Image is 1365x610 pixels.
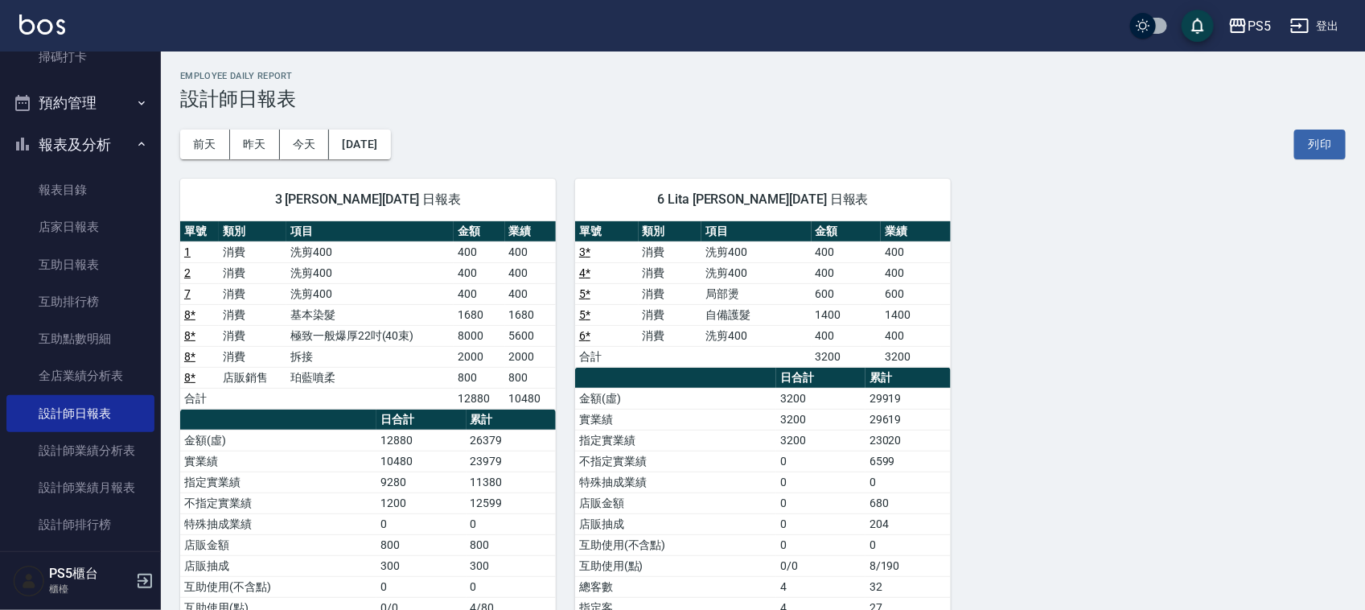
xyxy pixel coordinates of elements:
[286,241,454,262] td: 洗剪400
[881,304,951,325] td: 1400
[881,241,951,262] td: 400
[812,346,882,367] td: 3200
[812,262,882,283] td: 400
[639,325,702,346] td: 消費
[454,388,504,409] td: 12880
[776,409,865,430] td: 3200
[575,472,776,493] td: 特殊抽成業績
[180,451,376,472] td: 實業績
[219,325,286,346] td: 消費
[184,287,191,300] a: 7
[467,472,557,493] td: 11380
[701,221,811,242] th: 項目
[19,14,65,35] img: Logo
[6,171,154,208] a: 報表目錄
[376,576,466,597] td: 0
[776,576,865,597] td: 4
[575,555,776,576] td: 互助使用(點)
[13,565,45,597] img: Person
[6,357,154,394] a: 全店業績分析表
[454,304,504,325] td: 1680
[1182,10,1214,42] button: save
[881,221,951,242] th: 業績
[376,472,466,493] td: 9280
[454,367,504,388] td: 800
[776,388,865,409] td: 3200
[575,534,776,555] td: 互助使用(不含點)
[49,566,131,582] h5: PS5櫃台
[286,304,454,325] td: 基本染髮
[865,534,951,555] td: 0
[286,346,454,367] td: 拆接
[639,241,702,262] td: 消費
[639,283,702,304] td: 消費
[6,82,154,124] button: 預約管理
[701,283,811,304] td: 局部燙
[865,409,951,430] td: 29619
[199,192,537,208] span: 3 [PERSON_NAME][DATE] 日報表
[776,493,865,513] td: 0
[575,221,951,368] table: a dense table
[865,472,951,493] td: 0
[180,430,376,451] td: 金額(虛)
[219,283,286,304] td: 消費
[286,325,454,346] td: 極致一般爆厚22吋(40束)
[865,555,951,576] td: 8/190
[881,346,951,367] td: 3200
[1294,130,1346,159] button: 列印
[376,513,466,534] td: 0
[454,325,504,346] td: 8000
[219,304,286,325] td: 消費
[184,266,191,279] a: 2
[505,346,556,367] td: 2000
[180,493,376,513] td: 不指定實業績
[180,555,376,576] td: 店販抽成
[701,262,811,283] td: 洗剪400
[1284,11,1346,41] button: 登出
[467,555,557,576] td: 300
[505,221,556,242] th: 業績
[776,534,865,555] td: 0
[776,451,865,472] td: 0
[776,513,865,534] td: 0
[812,304,882,325] td: 1400
[454,262,504,283] td: 400
[575,451,776,472] td: 不指定實業績
[230,130,280,159] button: 昨天
[219,241,286,262] td: 消費
[505,388,556,409] td: 10480
[865,513,951,534] td: 204
[639,262,702,283] td: 消費
[575,576,776,597] td: 總客數
[701,241,811,262] td: 洗剪400
[180,513,376,534] td: 特殊抽成業績
[505,262,556,283] td: 400
[575,513,776,534] td: 店販抽成
[329,130,390,159] button: [DATE]
[6,124,154,166] button: 報表及分析
[6,544,154,581] a: 每日收支明細
[881,283,951,304] td: 600
[865,368,951,389] th: 累計
[6,432,154,469] a: 設計師業績分析表
[467,493,557,513] td: 12599
[454,241,504,262] td: 400
[6,283,154,320] a: 互助排行榜
[776,472,865,493] td: 0
[286,262,454,283] td: 洗剪400
[6,320,154,357] a: 互助點數明細
[180,472,376,493] td: 指定實業績
[776,555,865,576] td: 0/0
[776,430,865,451] td: 3200
[180,221,219,242] th: 單號
[812,241,882,262] td: 400
[467,513,557,534] td: 0
[6,395,154,432] a: 設計師日報表
[454,221,504,242] th: 金額
[881,262,951,283] td: 400
[701,325,811,346] td: 洗剪400
[180,388,219,409] td: 合計
[812,325,882,346] td: 400
[865,430,951,451] td: 23020
[180,534,376,555] td: 店販金額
